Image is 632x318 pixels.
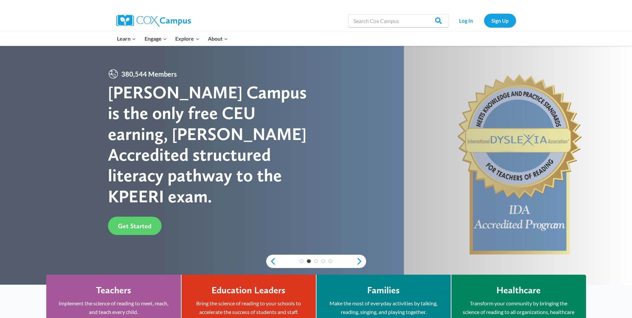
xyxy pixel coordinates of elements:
p: Bring the science of reading to your schools to accelerate the success of students and staff. [192,299,306,316]
a: 5 [328,259,332,263]
span: About [208,34,228,43]
a: 4 [321,259,325,263]
span: Get Started [118,222,152,230]
a: Log In [452,14,481,27]
input: Search Cox Campus [348,14,448,27]
a: Sign Up [484,14,516,27]
a: 2 [307,259,311,263]
a: next [356,257,366,265]
div: content slider buttons [266,255,366,268]
a: 1 [300,259,304,263]
a: previous [266,257,276,265]
h4: Healthcare [496,285,541,296]
nav: Secondary Navigation [452,14,516,27]
p: Implement the science of reading to meet, reach, and teach every child. [56,299,171,316]
nav: Primary Navigation [113,32,232,46]
p: Make the most of everyday activities by talking, reading, singing, and playing together. [326,299,441,316]
span: Engage [145,34,167,43]
span: Explore [175,34,199,43]
h4: Teachers [96,285,131,296]
h4: Education Leaders [212,285,286,296]
div: [PERSON_NAME] Campus is the only free CEU earning, [PERSON_NAME] Accredited structured literacy p... [108,82,316,207]
span: 380,544 Members [119,69,180,79]
img: Cox Campus [116,15,191,27]
span: Learn [117,34,136,43]
a: 3 [314,259,318,263]
a: Get Started [108,217,162,235]
h4: Families [367,285,400,296]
